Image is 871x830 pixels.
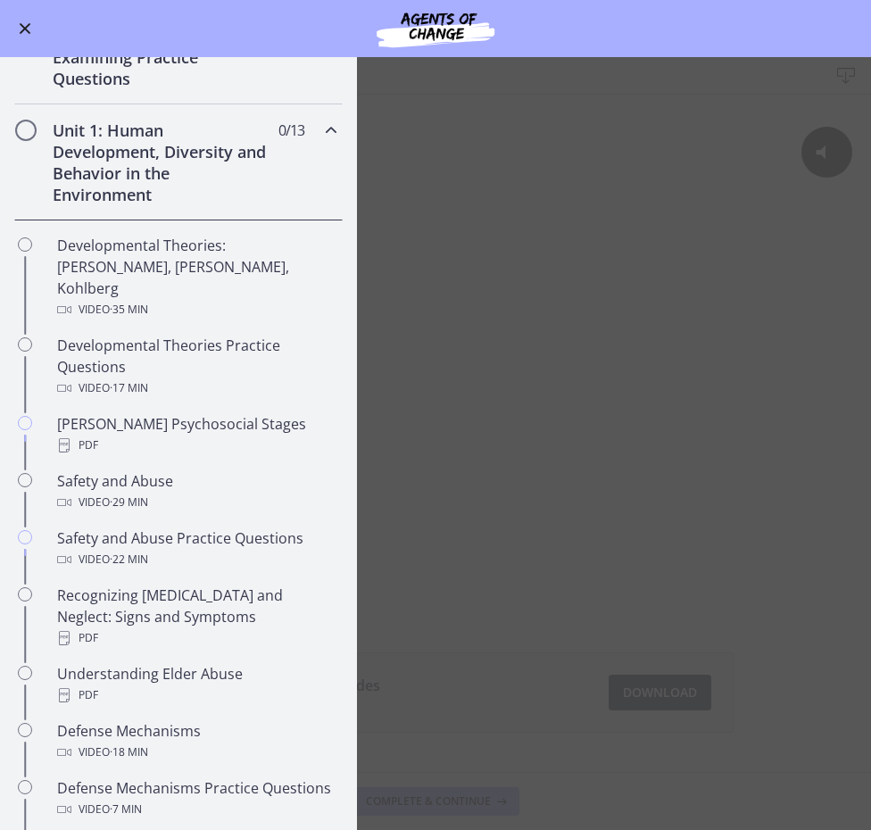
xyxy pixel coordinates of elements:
span: · 7 min [110,799,142,820]
div: Defense Mechanisms [57,720,336,763]
div: Video [57,742,336,763]
div: Video [57,378,336,399]
div: PDF [57,435,336,456]
button: Click for sound [801,32,852,83]
div: Developmental Theories Practice Questions [57,335,336,399]
h2: Strategy: Approaching and Examining Practice Questions [53,25,270,89]
button: Enable menu [14,18,36,39]
div: Video [57,492,336,513]
span: · 22 min [110,549,148,570]
div: Video [57,799,336,820]
span: · 35 min [110,299,148,320]
div: Video [57,549,336,570]
div: Defense Mechanisms Practice Questions [57,777,336,820]
span: · 29 min [110,492,148,513]
div: PDF [57,627,336,649]
div: Developmental Theories: [PERSON_NAME], [PERSON_NAME], Kohlberg [57,235,336,320]
span: · 17 min [110,378,148,399]
div: [PERSON_NAME] Psychosocial Stages [57,413,336,456]
span: · 18 min [110,742,148,763]
span: 0 / 13 [278,120,304,141]
div: Safety and Abuse [57,470,336,513]
div: Recognizing [MEDICAL_DATA] and Neglect: Signs and Symptoms [57,585,336,649]
div: PDF [57,685,336,706]
h2: Unit 1: Human Development, Diversity and Behavior in the Environment [53,120,270,205]
img: Agents of Change [328,7,543,50]
div: Understanding Elder Abuse [57,663,336,706]
div: Safety and Abuse Practice Questions [57,527,336,570]
div: Video [57,299,336,320]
